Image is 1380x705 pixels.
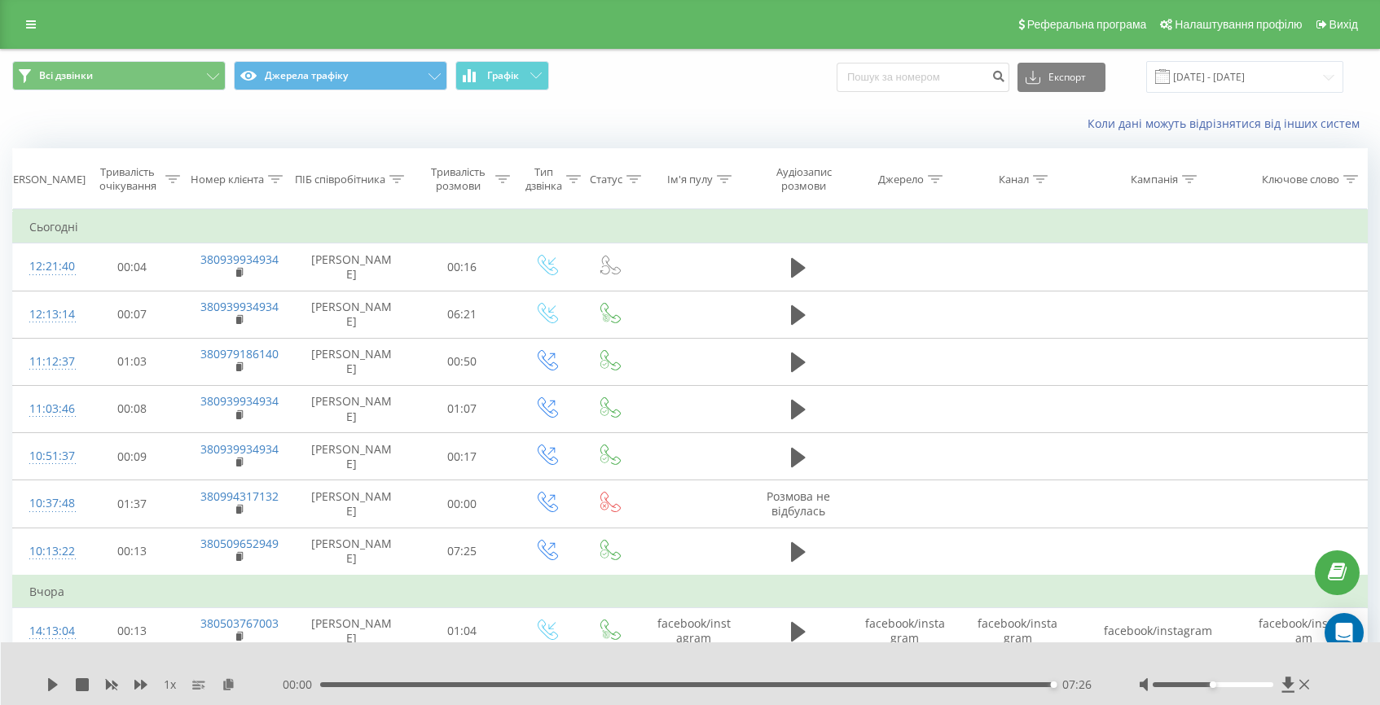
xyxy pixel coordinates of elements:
td: [PERSON_NAME] [292,338,410,385]
div: Джерело [878,173,924,186]
td: Вчора [13,576,1368,608]
div: 10:13:22 [29,536,64,567]
td: 01:07 [410,385,514,432]
td: 01:04 [410,607,514,655]
a: 380939934934 [200,299,279,314]
div: Тривалість розмови [424,165,491,193]
div: 10:37:48 [29,488,64,519]
td: 06:21 [410,291,514,338]
div: Статус [590,173,622,186]
button: Графік [455,61,549,90]
td: 01:03 [80,338,184,385]
button: Експорт [1017,63,1105,92]
div: 14:13:04 [29,615,64,647]
div: 12:21:40 [29,251,64,282]
a: 380979186140 [200,346,279,361]
div: Аудіозапис розмови [763,165,845,193]
td: 00:09 [80,433,184,480]
td: 00:13 [80,528,184,576]
div: 10:51:37 [29,440,64,472]
td: facebook/instagram [961,607,1075,655]
td: [PERSON_NAME] [292,607,410,655]
td: [PERSON_NAME] [292,480,410,528]
span: Налаштування профілю [1175,18,1302,31]
span: Всі дзвінки [39,69,93,82]
span: Вихід [1329,18,1358,31]
td: 07:25 [410,528,514,576]
div: [PERSON_NAME] [3,173,86,186]
span: Розмова не відбулась [767,488,830,519]
span: Графік [487,70,519,81]
input: Пошук за номером [837,63,1009,92]
td: 01:37 [80,480,184,528]
div: Номер клієнта [191,173,264,186]
div: Кампанія [1131,173,1178,186]
td: [PERSON_NAME] [292,528,410,576]
span: 00:00 [283,677,320,693]
div: Ім'я пулу [667,173,713,186]
td: Сьогодні [13,211,1368,243]
span: 07:26 [1062,677,1092,693]
td: [PERSON_NAME] [292,385,410,432]
div: Тривалість очікування [94,165,160,193]
td: 00:13 [80,607,184,655]
td: facebook/instagram [1075,607,1242,655]
span: Реферальна програма [1027,18,1147,31]
a: 380939934934 [200,252,279,267]
td: [PERSON_NAME] [292,291,410,338]
td: 00:17 [410,433,514,480]
button: Всі дзвінки [12,61,226,90]
td: 00:08 [80,385,184,432]
td: facebook/instagram [639,607,748,655]
div: Канал [999,173,1029,186]
div: Open Intercom Messenger [1325,613,1364,652]
a: Коли дані можуть відрізнятися вiд інших систем [1088,116,1368,131]
span: 1 x [164,677,176,693]
td: 00:07 [80,291,184,338]
a: 380503767003 [200,615,279,631]
a: 380509652949 [200,536,279,551]
td: 00:00 [410,480,514,528]
a: 380939934934 [200,441,279,457]
td: [PERSON_NAME] [292,433,410,480]
td: 00:04 [80,243,184,291]
div: Accessibility label [1051,681,1057,688]
div: ПІБ співробітника [295,173,385,186]
a: 380939934934 [200,393,279,409]
div: Accessibility label [1210,681,1216,688]
div: Тип дзвінка [525,165,562,193]
td: facebook/instagram [1242,607,1367,655]
td: facebook/instagram [849,607,962,655]
a: 380994317132 [200,488,279,504]
div: 12:13:14 [29,299,64,331]
td: [PERSON_NAME] [292,243,410,291]
div: Ключове слово [1262,173,1339,186]
div: 11:03:46 [29,393,64,425]
td: 00:50 [410,338,514,385]
button: Джерела трафіку [234,61,447,90]
td: 00:16 [410,243,514,291]
div: 11:12:37 [29,346,64,378]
